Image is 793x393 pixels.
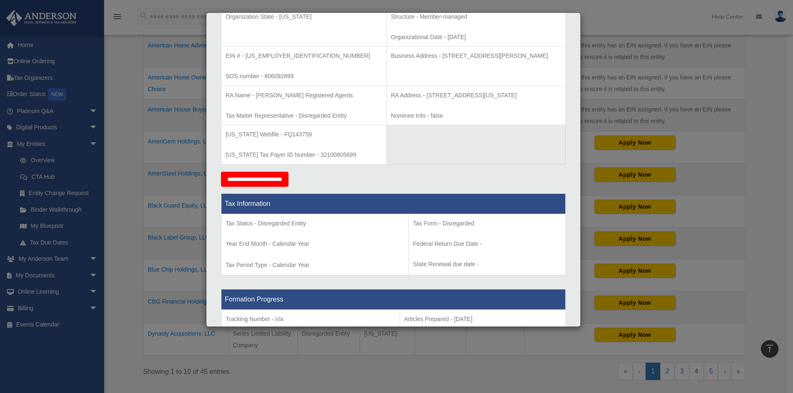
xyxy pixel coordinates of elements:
th: Formation Progress [221,289,566,309]
p: Organization State - [US_STATE] [226,12,382,22]
th: Tax Information [221,193,566,214]
p: EIN # - [US_EMPLOYER_IDENTIFICATION_NUMBER] [226,51,382,61]
td: Tax Period Type - Calendar Year [221,214,409,275]
p: State Renewal due date - [413,259,561,269]
p: RA Address - [STREET_ADDRESS][US_STATE] [391,90,561,101]
p: Structure - Member-managed [391,12,561,22]
p: [US_STATE] Webfile - FQ143759 [226,129,382,140]
p: Articles Prepared - [DATE] [404,314,561,324]
p: [US_STATE] Tax Payer ID Number - 32100805699 [226,150,382,160]
p: Business Address - [STREET_ADDRESS][PERSON_NAME] [391,51,561,61]
p: Tax Matter Representative - Disregarded Entity [226,111,382,121]
p: Year End Month - Calendar Year [226,239,404,249]
p: SOS number - 806092899 [226,71,382,82]
p: Tax Status - Disregarded Entity [226,218,404,229]
p: Tax Form - Disregarded [413,218,561,229]
p: Nominee Info - false [391,111,561,121]
p: RA Name - [PERSON_NAME] Registered Agents [226,90,382,101]
p: Federal Return Due Date - [413,239,561,249]
p: Organizational Date - [DATE] [391,32,561,42]
p: Tracking Number - n/a [226,314,395,324]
